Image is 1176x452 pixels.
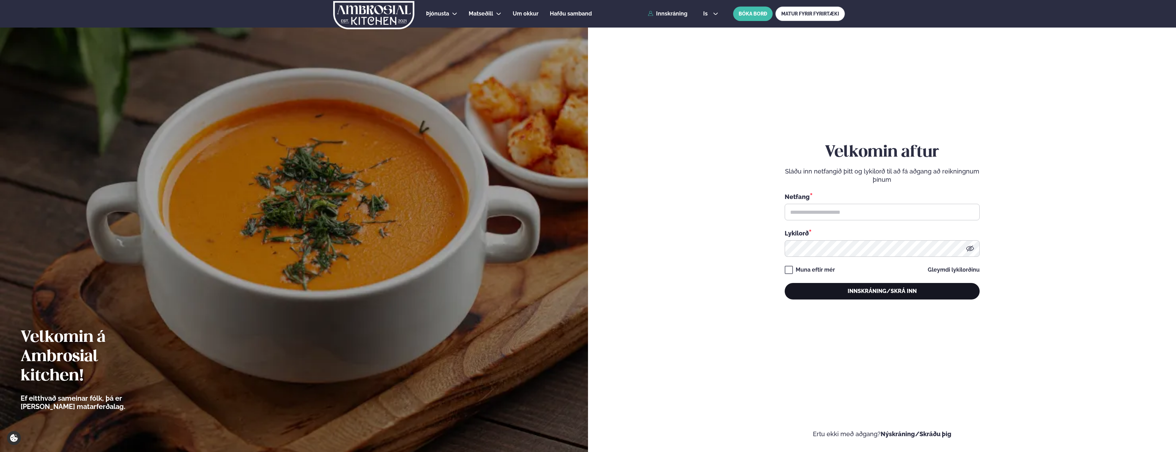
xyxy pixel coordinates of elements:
a: Þjónusta [426,10,449,18]
a: Um okkur [513,10,538,18]
a: Hafðu samband [550,10,592,18]
button: BÓKA BORÐ [733,7,773,21]
h2: Velkomin á Ambrosial kitchen! [21,328,163,386]
span: Um okkur [513,10,538,17]
button: is [698,11,723,17]
p: Ef eitthvað sameinar fólk, þá er [PERSON_NAME] matarferðalag. [21,394,163,411]
a: Cookie settings [7,431,21,445]
button: Innskráning/Skrá inn [785,283,980,299]
span: Hafðu samband [550,10,592,17]
p: Sláðu inn netfangið þitt og lykilorð til að fá aðgang að reikningnum þínum [785,167,980,184]
a: Matseðill [469,10,493,18]
div: Netfang [785,192,980,201]
span: Matseðill [469,10,493,17]
a: Innskráning [648,11,687,17]
span: is [703,11,710,17]
img: logo [333,1,415,29]
a: MATUR FYRIR FYRIRTÆKI [775,7,845,21]
div: Lykilorð [785,229,980,238]
span: Þjónusta [426,10,449,17]
h2: Velkomin aftur [785,143,980,162]
a: Nýskráning/Skráðu þig [881,430,951,438]
p: Ertu ekki með aðgang? [609,430,1155,438]
a: Gleymdi lykilorðinu [928,267,980,273]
